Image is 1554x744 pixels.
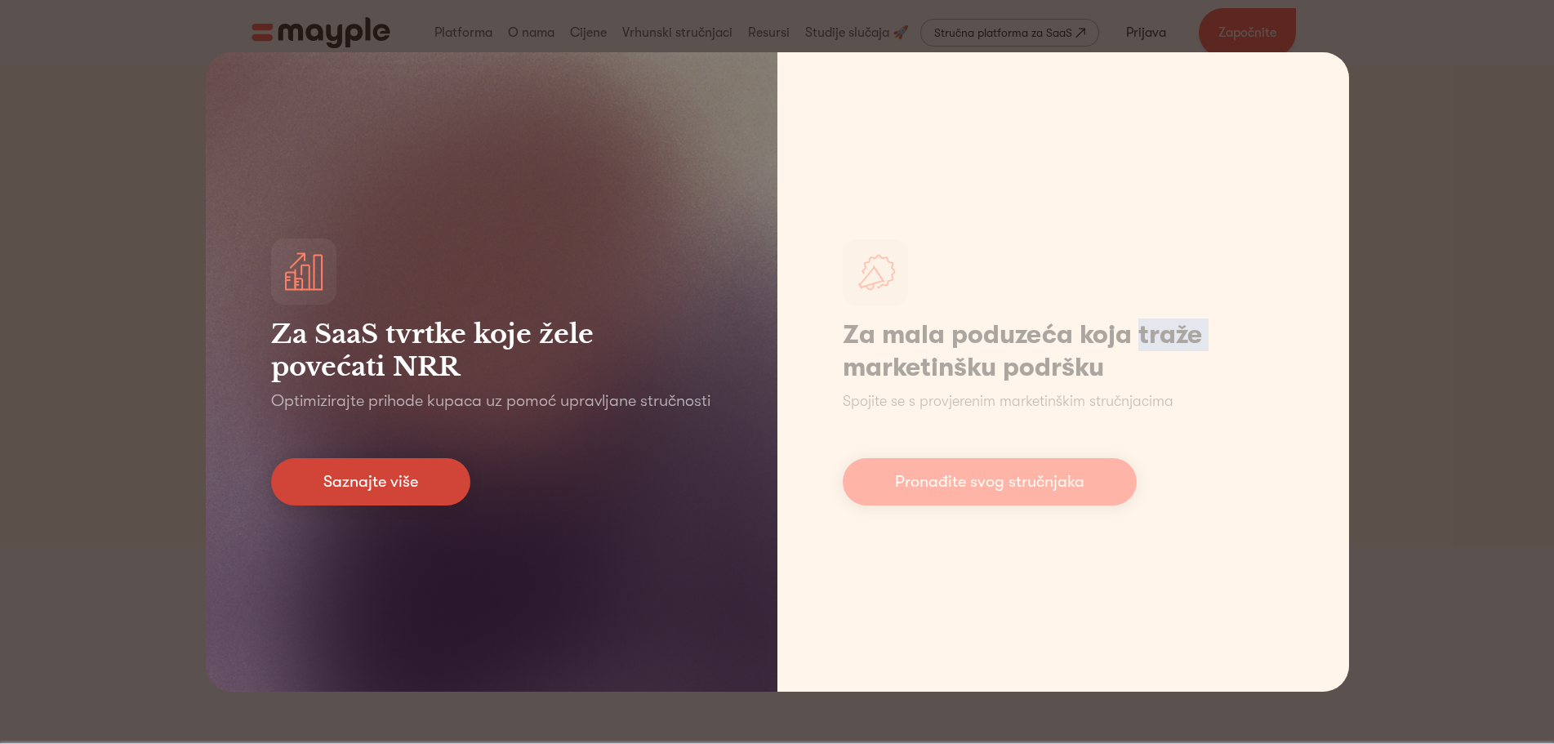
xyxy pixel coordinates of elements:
[323,472,418,491] font: Saznajte više
[271,458,470,506] a: Saznajte više
[843,319,1202,382] font: Za mala poduzeća koja traže marketinšku podršku
[843,393,1173,409] font: Spojite se s provjerenim marketinškim stručnjacima
[271,318,594,383] font: Za SaaS tvrtke koje žele povećati NRR
[895,472,1084,491] font: Pronađite svog stručnjaka
[271,391,710,410] font: Optimizirajte prihode kupaca uz pomoć upravljane stručnosti
[843,458,1137,506] a: Pronađite svog stručnjaka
